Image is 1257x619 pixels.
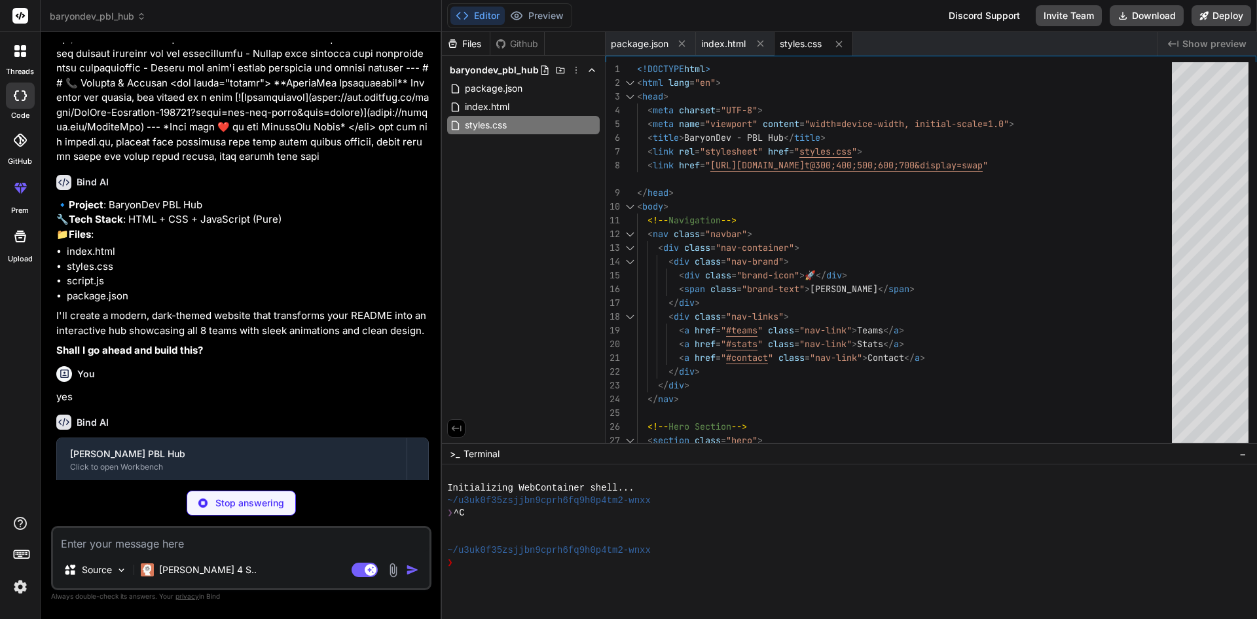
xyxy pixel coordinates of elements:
span: = [716,104,721,116]
div: 12 [606,227,620,241]
span: = [700,118,705,130]
span: </ [883,338,894,350]
span: > [716,77,721,88]
li: styles.css [67,259,429,274]
img: attachment [386,563,401,578]
span: " [721,338,726,350]
span: > [705,63,710,75]
span: < [679,269,684,281]
div: Click to open Workbench [70,462,393,472]
span: package.json [464,81,524,96]
span: styles.css [799,145,852,157]
span: ~/u3uk0f35zsjjbn9cprh6fq9h0p4tm2-wnxx [447,495,651,507]
button: − [1237,443,1249,464]
label: code [11,110,29,121]
span: title [794,132,820,143]
span: #teams [726,324,757,336]
span: Show preview [1182,37,1247,50]
span: < [679,283,684,295]
span: Teams [857,324,883,336]
span: </ [668,366,679,377]
span: styles.css [464,117,508,133]
label: GitHub [8,156,32,167]
span: " [721,324,726,336]
span: class [778,352,805,364]
span: baryondev_pbl_hub [50,10,146,23]
div: 18 [606,310,620,324]
img: Pick Models [116,565,127,576]
span: ❯ [447,557,454,569]
span: content [763,118,799,130]
span: " [705,159,710,171]
span: a [684,352,689,364]
span: > [862,352,867,364]
span: > [820,132,826,143]
span: div [668,379,684,391]
span: "en" [695,77,716,88]
span: − [1239,447,1247,460]
span: html [642,77,663,88]
span: href [695,324,716,336]
span: meta [653,104,674,116]
button: Deploy [1192,5,1251,26]
div: Click to collapse the range. [621,434,638,447]
span: = [721,310,726,322]
h6: You [77,367,95,381]
span: div [826,269,842,281]
span: class [695,310,721,322]
span: section [653,434,689,446]
div: 25 [606,406,620,420]
span: name [679,118,700,130]
span: = [689,77,695,88]
span: " [794,145,799,157]
span: "stylesheet" [700,145,763,157]
div: Click to collapse the range. [621,227,638,241]
p: yes [56,390,429,405]
button: Invite Team [1036,5,1102,26]
div: 19 [606,324,620,337]
span: div [679,366,695,377]
span: > [920,352,925,364]
span: --> [721,214,737,226]
span: Contact [867,352,904,364]
span: charset [679,104,716,116]
span: " [757,338,763,350]
p: 🔹 : BaryonDev PBL Hub 🔧 : HTML + CSS + JavaScript (Pure) 📁 : [56,198,429,242]
span: </ [816,269,826,281]
li: index.html [67,244,429,259]
span: index.html [701,37,746,50]
div: 21 [606,351,620,365]
span: "nav-link" [810,352,862,364]
div: Click to collapse the range. [621,200,638,214]
span: = [700,159,705,171]
span: <!-- [647,214,668,226]
div: 22 [606,365,620,379]
span: meta [653,118,674,130]
span: class [695,255,721,267]
h6: Bind AI [77,416,109,429]
span: class [768,338,794,350]
span: ❯ [447,507,454,519]
span: < [679,352,684,364]
span: Navigation [668,214,721,226]
span: " [757,324,763,336]
div: Click to collapse the range. [621,76,638,90]
div: 10 [606,200,620,214]
li: script.js [67,274,429,289]
span: < [647,132,653,143]
p: Stop answering [215,497,284,510]
span: = [721,255,726,267]
span: href [768,145,789,157]
span: div [674,255,689,267]
span: > [899,324,904,336]
button: Preview [505,7,569,25]
span: Stats [857,338,883,350]
span: link [653,145,674,157]
span: " [852,145,857,157]
div: 3 [606,90,620,103]
h6: Bind AI [77,176,109,189]
span: package.json [611,37,668,50]
span: > [757,104,763,116]
span: styles.css [780,37,822,50]
span: </ [658,379,668,391]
